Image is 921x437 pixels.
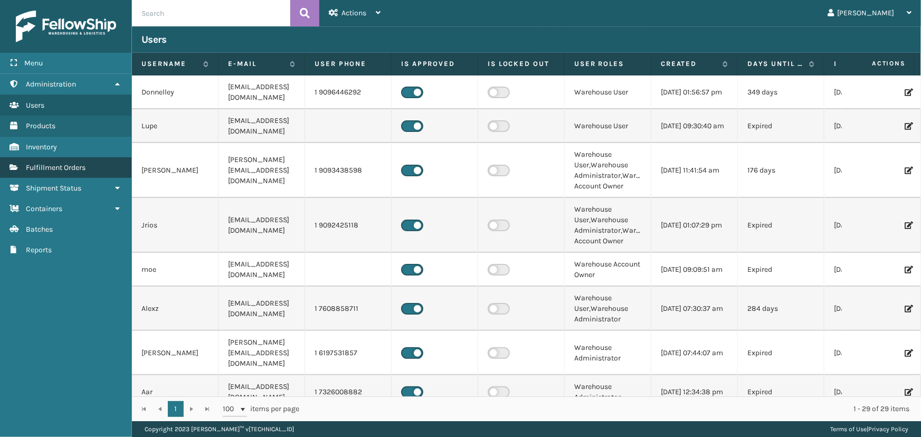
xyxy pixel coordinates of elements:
[132,143,219,198] td: [PERSON_NAME]
[824,198,911,253] td: [DATE] 01:26:14 pm
[305,198,392,253] td: 1 9092425118
[905,266,911,273] i: Edit
[219,109,305,143] td: [EMAIL_ADDRESS][DOMAIN_NAME]
[839,55,912,72] span: Actions
[228,59,284,69] label: E-mail
[219,375,305,409] td: [EMAIL_ADDRESS][DOMAIN_NAME]
[824,331,911,375] td: [DATE] 08:12:28 am
[132,331,219,375] td: [PERSON_NAME]
[824,375,911,409] td: [DATE] 12:36:04 pm
[565,109,651,143] td: Warehouse User
[145,421,294,437] p: Copyright 2023 [PERSON_NAME]™ v [TECHNICAL_ID]
[905,305,911,312] i: Edit
[315,404,909,414] div: 1 - 29 of 29 items
[738,109,824,143] td: Expired
[738,198,824,253] td: Expired
[565,143,651,198] td: Warehouse User,Warehouse Administrator,Warehouse Account Owner
[651,109,738,143] td: [DATE] 09:30:40 am
[651,375,738,409] td: [DATE] 12:34:38 pm
[219,75,305,109] td: [EMAIL_ADDRESS][DOMAIN_NAME]
[565,375,651,409] td: Warehouse Administrator
[868,425,908,433] a: Privacy Policy
[738,75,824,109] td: 349 days
[315,59,382,69] label: User phone
[488,59,555,69] label: Is Locked Out
[824,143,911,198] td: [DATE] 10:34:52 am
[565,198,651,253] td: Warehouse User,Warehouse Administrator,Warehouse Account Owner
[824,75,911,109] td: [DATE] 11:35:40 am
[661,59,717,69] label: Created
[132,253,219,287] td: moe
[16,11,116,42] img: logo
[132,287,219,331] td: Alexz
[651,253,738,287] td: [DATE] 09:09:51 am
[305,375,392,409] td: 1 7326008882
[305,287,392,331] td: 1 7608858711
[651,198,738,253] td: [DATE] 01:07:29 pm
[565,287,651,331] td: Warehouse User,Warehouse Administrator
[574,59,641,69] label: User Roles
[168,401,184,417] a: 1
[219,287,305,331] td: [EMAIL_ADDRESS][DOMAIN_NAME]
[830,425,867,433] a: Terms of Use
[651,287,738,331] td: [DATE] 07:30:37 am
[738,375,824,409] td: Expired
[738,331,824,375] td: Expired
[26,142,57,151] span: Inventory
[219,198,305,253] td: [EMAIL_ADDRESS][DOMAIN_NAME]
[905,167,911,174] i: Edit
[132,198,219,253] td: Jrios
[738,143,824,198] td: 176 days
[905,89,911,96] i: Edit
[651,331,738,375] td: [DATE] 07:44:07 am
[223,404,239,414] span: 100
[132,109,219,143] td: Lupe
[824,287,911,331] td: [DATE] 07:05:39 am
[834,59,890,69] label: Last Seen
[305,75,392,109] td: 1 9096446292
[738,287,824,331] td: 284 days
[341,8,366,17] span: Actions
[26,225,53,234] span: Batches
[565,331,651,375] td: Warehouse Administrator
[905,122,911,130] i: Edit
[141,33,167,46] h3: Users
[26,184,81,193] span: Shipment Status
[26,245,52,254] span: Reports
[905,222,911,229] i: Edit
[305,331,392,375] td: 1 6197531857
[305,143,392,198] td: 1 9093438598
[219,253,305,287] td: [EMAIL_ADDRESS][DOMAIN_NAME]
[24,59,43,68] span: Menu
[824,253,911,287] td: [DATE] 08:34:40 am
[824,109,911,143] td: [DATE] 07:44:50 am
[223,401,300,417] span: items per page
[26,121,55,130] span: Products
[219,143,305,198] td: [PERSON_NAME][EMAIL_ADDRESS][DOMAIN_NAME]
[26,101,44,110] span: Users
[26,204,62,213] span: Containers
[401,59,468,69] label: Is Approved
[26,163,86,172] span: Fulfillment Orders
[565,75,651,109] td: Warehouse User
[565,253,651,287] td: Warehouse Account Owner
[141,59,198,69] label: Username
[830,421,908,437] div: |
[738,253,824,287] td: Expired
[905,349,911,357] i: Edit
[26,80,76,89] span: Administration
[747,59,804,69] label: Days until password expires
[219,331,305,375] td: [PERSON_NAME][EMAIL_ADDRESS][DOMAIN_NAME]
[651,75,738,109] td: [DATE] 01:56:57 pm
[905,388,911,396] i: Edit
[132,75,219,109] td: Donnelley
[132,375,219,409] td: Aar
[651,143,738,198] td: [DATE] 11:41:54 am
